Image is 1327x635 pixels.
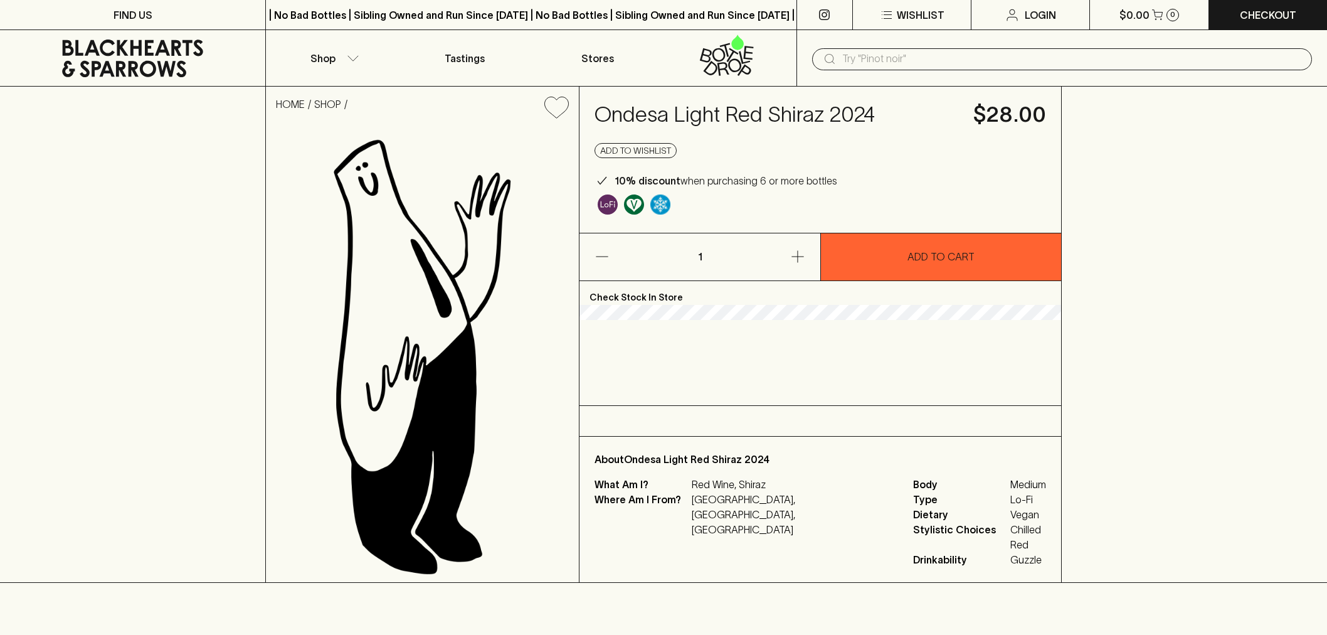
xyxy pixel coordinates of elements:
[1240,8,1296,23] p: Checkout
[1010,477,1046,492] span: Medium
[266,129,579,582] img: Ondesa Light Red Shiraz 2024
[913,522,1007,552] span: Stylistic Choices
[621,191,647,218] a: Made without the use of any animal products.
[1170,11,1175,18] p: 0
[624,195,644,215] img: Vegan
[913,552,1007,567] span: Drinkability
[913,507,1007,522] span: Dietary
[579,281,1061,305] p: Check Stock In Store
[973,102,1046,128] h4: $28.00
[595,492,689,537] p: Where Am I From?
[650,195,670,215] img: Chilled Red
[1010,507,1046,522] span: Vegan
[821,233,1061,280] button: ADD TO CART
[913,492,1007,507] span: Type
[692,492,898,537] p: [GEOGRAPHIC_DATA], [GEOGRAPHIC_DATA], [GEOGRAPHIC_DATA]
[581,51,614,66] p: Stores
[647,191,674,218] a: Wonderful as is, but a slight chill will enhance the aromatics and give it a beautiful crunch.
[276,99,305,110] a: HOME
[913,477,1007,492] span: Body
[114,8,152,23] p: FIND US
[1119,8,1150,23] p: $0.00
[1025,8,1056,23] p: Login
[595,452,1046,467] p: About Ondesa Light Red Shiraz 2024
[595,102,958,128] h4: Ondesa Light Red Shiraz 2024
[531,30,663,86] a: Stores
[314,99,341,110] a: SHOP
[842,49,1302,69] input: Try "Pinot noir"
[1010,552,1046,567] span: Guzzle
[310,51,336,66] p: Shop
[615,173,837,188] p: when purchasing 6 or more bottles
[595,143,677,158] button: Add to wishlist
[399,30,531,86] a: Tastings
[685,233,715,280] p: 1
[615,175,680,186] b: 10% discount
[595,191,621,218] a: Some may call it natural, others minimum intervention, either way, it’s hands off & maybe even a ...
[445,51,485,66] p: Tastings
[598,195,618,215] img: Lo-Fi
[1010,522,1046,552] span: Chilled Red
[907,249,975,264] p: ADD TO CART
[539,92,574,124] button: Add to wishlist
[692,477,898,492] p: Red Wine, Shiraz
[1010,492,1046,507] span: Lo-Fi
[897,8,944,23] p: Wishlist
[595,477,689,492] p: What Am I?
[266,30,398,86] button: Shop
